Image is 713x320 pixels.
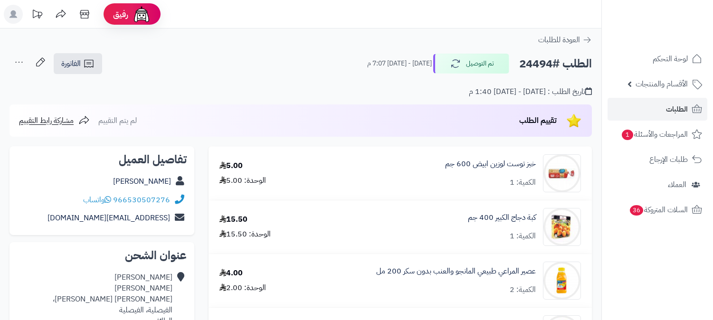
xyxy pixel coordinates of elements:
[666,103,688,116] span: الطلبات
[468,212,536,223] a: كبة دجاج الكبير 400 جم
[510,177,536,188] div: الكمية: 1
[113,194,170,206] a: 966530507276
[538,34,580,46] span: العودة للطلبات
[113,9,128,20] span: رفيق
[219,282,266,293] div: الوحدة: 2.00
[668,178,686,191] span: العملاء
[445,159,536,169] a: خبز توست لوزين ابيض 600 جم
[367,59,432,68] small: [DATE] - [DATE] 7:07 م
[48,212,170,224] a: [EMAIL_ADDRESS][DOMAIN_NAME]
[608,148,707,171] a: طلبات الإرجاع
[630,205,643,216] span: 36
[219,160,243,171] div: 5.00
[376,266,536,277] a: عصير المراعي طبيعي المانجو والعنب بدون سكر 200 مل
[543,154,580,192] img: 1346161d17c4fed3312b52129efa6e1b84aa-90x90.jpg
[608,47,707,70] a: لوحة التحكم
[608,98,707,121] a: الطلبات
[543,208,580,246] img: 16057d6be2c98d99d7ff3019f71ef87004ce-90x90.jpg
[113,176,171,187] a: [PERSON_NAME]
[653,52,688,66] span: لوحة التحكم
[543,262,580,300] img: 1923dc10b4562ebd760b8544e448f9f070cb-90x90.jpg
[469,86,592,97] div: تاريخ الطلب : [DATE] - [DATE] 1:40 م
[608,123,707,146] a: المراجعات والأسئلة1
[25,5,49,26] a: تحديثات المنصة
[519,54,592,74] h2: الطلب #24494
[98,115,137,126] span: لم يتم التقييم
[219,229,271,240] div: الوحدة: 15.50
[219,175,266,186] div: الوحدة: 5.00
[17,250,187,261] h2: عنوان الشحن
[510,284,536,295] div: الكمية: 2
[648,27,704,47] img: logo-2.png
[219,268,243,279] div: 4.00
[622,130,633,140] span: 1
[19,115,90,126] a: مشاركة رابط التقييم
[17,154,187,165] h2: تفاصيل العميل
[636,77,688,91] span: الأقسام والمنتجات
[132,5,151,24] img: ai-face.png
[608,198,707,221] a: السلات المتروكة36
[219,214,247,225] div: 15.50
[510,231,536,242] div: الكمية: 1
[608,173,707,196] a: العملاء
[519,115,557,126] span: تقييم الطلب
[83,194,111,206] a: واتساب
[649,153,688,166] span: طلبات الإرجاع
[629,203,688,216] span: السلات المتروكة
[54,53,102,74] a: الفاتورة
[621,128,688,141] span: المراجعات والأسئلة
[433,54,509,74] button: تم التوصيل
[61,58,81,69] span: الفاتورة
[538,34,592,46] a: العودة للطلبات
[19,115,74,126] span: مشاركة رابط التقييم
